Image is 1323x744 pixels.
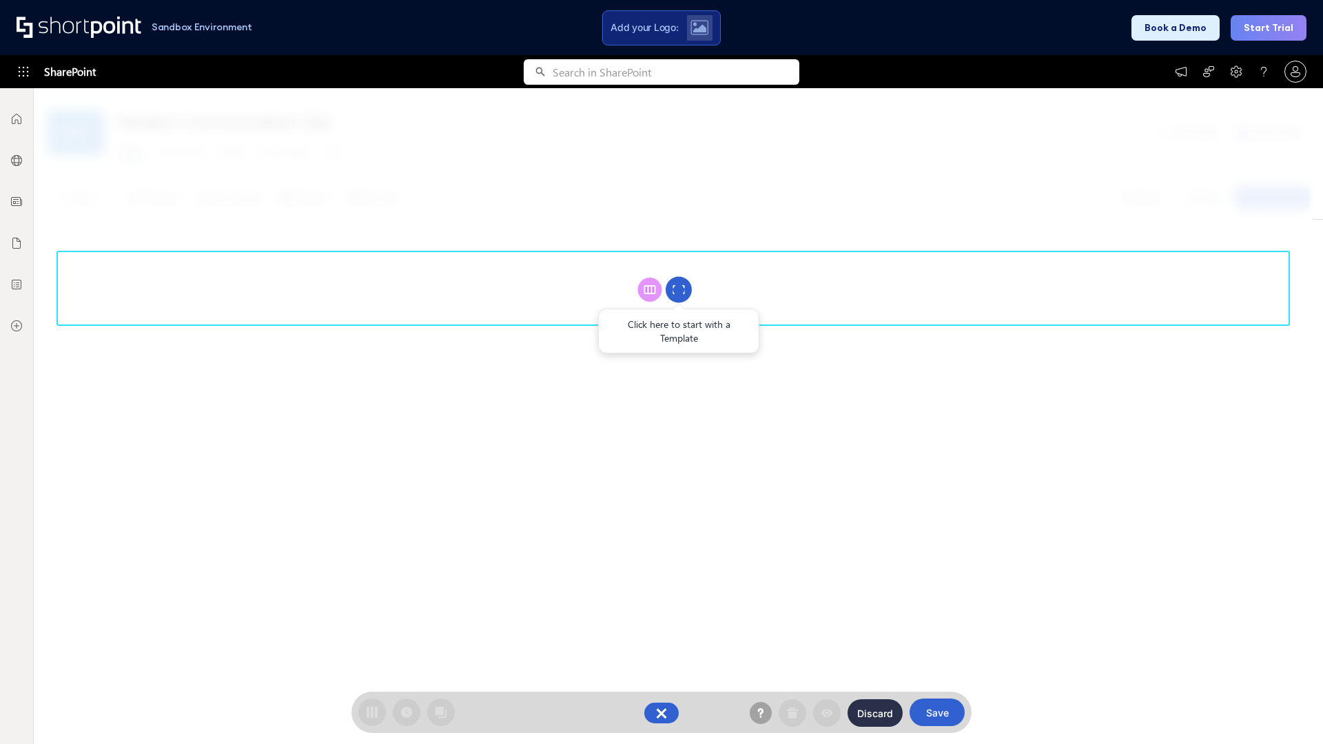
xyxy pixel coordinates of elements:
[690,20,708,35] img: Upload logo
[848,699,903,727] button: Discard
[910,699,965,726] button: Save
[1254,678,1323,744] iframe: Chat Widget
[611,21,678,34] span: Add your Logo:
[1231,15,1306,41] button: Start Trial
[44,55,96,88] span: SharePoint
[1131,15,1220,41] button: Book a Demo
[152,23,252,31] h1: Sandbox Environment
[553,59,799,85] input: Search in SharePoint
